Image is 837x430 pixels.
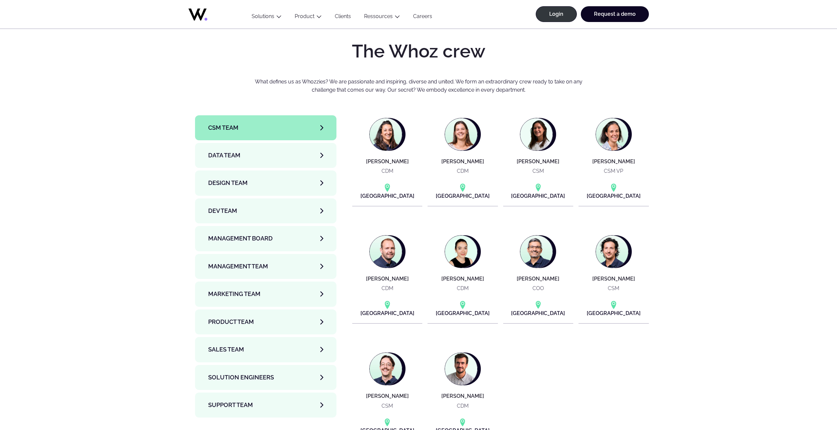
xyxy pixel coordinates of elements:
img: François PERROT [370,236,402,268]
a: Login [536,6,577,22]
h4: [PERSON_NAME] [592,276,635,282]
p: [GEOGRAPHIC_DATA] [587,309,641,317]
p: [GEOGRAPHIC_DATA] [587,192,641,200]
h2: The Whoz crew [250,41,587,61]
a: Clients [328,13,357,22]
p: CSM VP [604,167,623,175]
h4: [PERSON_NAME] [441,393,484,399]
img: Paul LEJEUNE [596,236,628,268]
span: Dev team [208,206,237,215]
h4: [PERSON_NAME] [441,159,484,165]
p: [GEOGRAPHIC_DATA] [436,309,490,317]
p: CDM [382,284,393,292]
a: Careers [406,13,439,22]
iframe: Chatbot [794,387,828,421]
h4: [PERSON_NAME] [441,276,484,282]
p: CSM [532,167,544,175]
a: Product [295,13,314,19]
img: Valentin LEMERLE [370,353,402,385]
h4: [PERSON_NAME] [517,159,559,165]
img: Victor MERCIER [445,353,477,385]
p: [GEOGRAPHIC_DATA] [511,192,565,200]
img: Mikaël AZRAN [520,236,553,268]
span: Solution Engineers [208,373,274,382]
img: Alexandra KHAMTACHE [370,118,402,150]
span: Marketing Team [208,289,260,299]
p: CSM [382,402,393,410]
p: What defines us as Whozzies? We are passionate and inspiring, diverse and united. We form an extr... [250,78,587,94]
span: Product team [208,317,254,327]
p: [GEOGRAPHIC_DATA] [360,192,414,200]
h4: [PERSON_NAME] [592,159,635,165]
span: Management Board [208,234,273,243]
span: Data team [208,151,240,160]
a: Request a demo [581,6,649,22]
h4: [PERSON_NAME] [366,159,409,165]
h4: [PERSON_NAME] [517,276,559,282]
button: Ressources [357,13,406,22]
a: Ressources [364,13,393,19]
p: CDM [457,284,469,292]
p: CSM [608,284,619,292]
p: [GEOGRAPHIC_DATA] [360,309,414,317]
p: COO [532,284,544,292]
span: Sales team [208,345,244,354]
p: [GEOGRAPHIC_DATA] [511,309,565,317]
img: Marion FAYE COURREGELONGUE [445,236,477,268]
span: CSM team [208,123,238,132]
p: CDM [457,167,469,175]
p: [GEOGRAPHIC_DATA] [436,192,490,200]
button: Solutions [245,13,288,22]
span: Management Team [208,262,268,271]
p: CDM [382,167,393,175]
img: Émilie GENTRIC-GERBAULT [596,118,628,150]
img: Anne-Charlotte LECLERCQ [445,118,477,150]
p: CDM [457,402,469,410]
img: Elise CHARLES [520,118,553,150]
span: Design team [208,178,248,188]
span: Support team [208,400,253,410]
button: Product [288,13,328,22]
h4: [PERSON_NAME] [366,393,409,399]
h4: [PERSON_NAME] [366,276,409,282]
